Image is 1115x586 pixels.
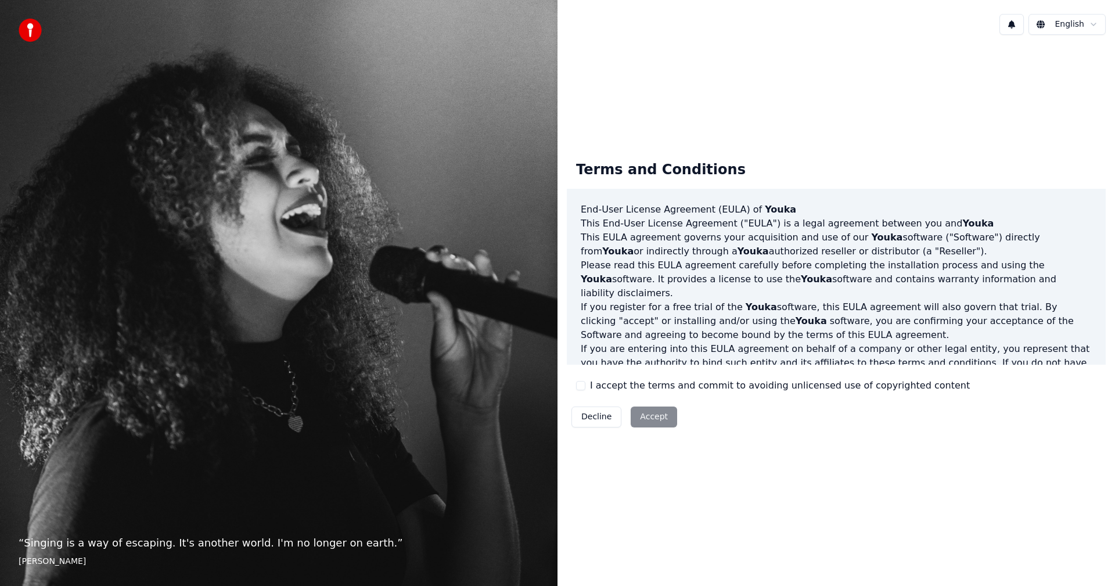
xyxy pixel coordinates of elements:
[581,258,1092,300] p: Please read this EULA agreement carefully before completing the installation process and using th...
[801,274,832,285] span: Youka
[581,203,1092,217] h3: End-User License Agreement (EULA) of
[19,19,42,42] img: youka
[567,152,755,189] div: Terms and Conditions
[581,300,1092,342] p: If you register for a free trial of the software, this EULA agreement will also govern that trial...
[581,217,1092,231] p: This End-User License Agreement ("EULA") is a legal agreement between you and
[581,231,1092,258] p: This EULA agreement governs your acquisition and use of our software ("Software") directly from o...
[581,342,1092,398] p: If you are entering into this EULA agreement on behalf of a company or other legal entity, you re...
[738,246,769,257] span: Youka
[746,301,777,312] span: Youka
[581,274,612,285] span: Youka
[590,379,970,393] label: I accept the terms and commit to avoiding unlicensed use of copyrighted content
[765,204,796,215] span: Youka
[19,556,539,567] footer: [PERSON_NAME]
[871,232,902,243] span: Youka
[962,218,994,229] span: Youka
[796,315,827,326] span: Youka
[602,246,634,257] span: Youka
[19,535,539,551] p: “ Singing is a way of escaping. It's another world. I'm no longer on earth. ”
[571,407,621,427] button: Decline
